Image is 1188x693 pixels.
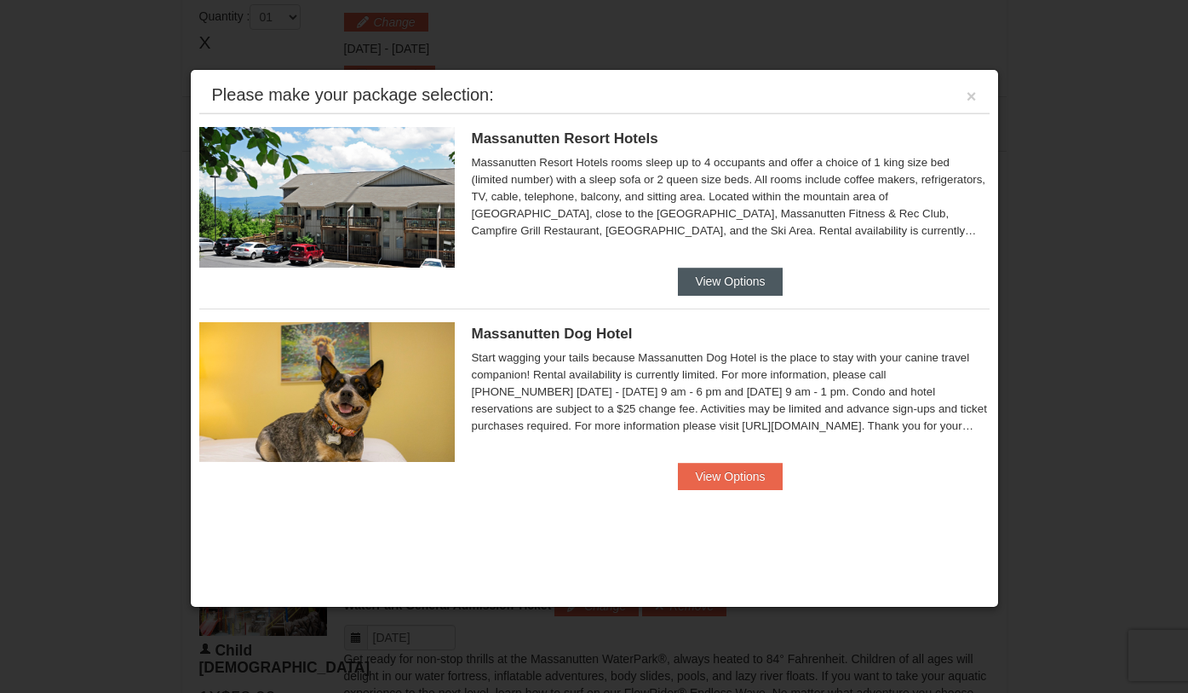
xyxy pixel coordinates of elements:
span: Massanutten Resort Hotels [472,130,658,147]
button: View Options [678,463,782,490]
span: Massanutten Dog Hotel [472,326,633,342]
div: Please make your package selection: [212,86,494,103]
img: 19219026-1-e3b4ac8e.jpg [199,127,455,267]
img: 27428181-5-81c892a3.jpg [199,322,455,462]
button: × [967,88,977,105]
div: Start wagging your tails because Massanutten Dog Hotel is the place to stay with your canine trav... [472,349,990,435]
button: View Options [678,268,782,295]
div: Massanutten Resort Hotels rooms sleep up to 4 occupants and offer a choice of 1 king size bed (li... [472,154,990,240]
